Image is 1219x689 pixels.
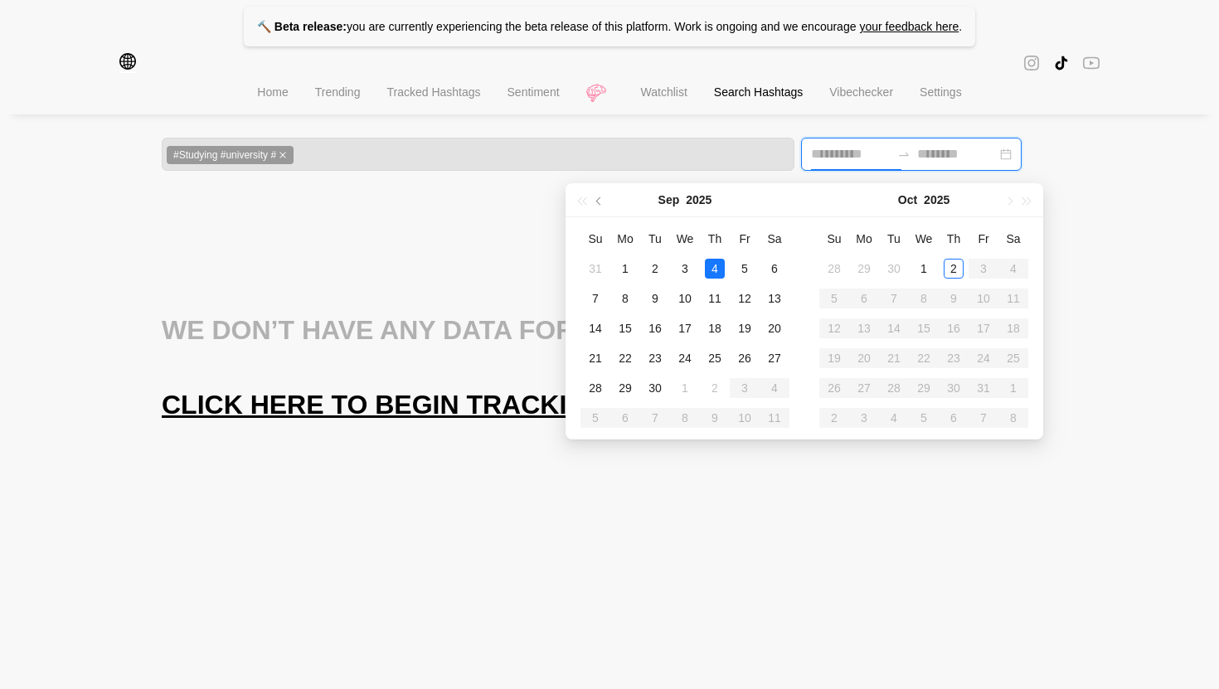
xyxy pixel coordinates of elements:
[705,259,725,279] div: 4
[1023,53,1040,73] span: instagram
[735,348,755,368] div: 26
[640,254,670,284] td: 2025-09-02
[670,284,700,313] td: 2025-09-10
[585,318,605,338] div: 14
[610,224,640,254] th: Mo
[705,289,725,308] div: 11
[645,378,665,398] div: 30
[730,224,760,254] th: Fr
[640,313,670,343] td: 2025-09-16
[705,348,725,368] div: 25
[700,254,730,284] td: 2025-09-04
[645,259,665,279] div: 2
[641,85,687,99] span: Watchlist
[819,254,849,284] td: 2025-09-28
[909,254,939,284] td: 2025-10-01
[898,183,917,216] button: Oct
[675,318,695,338] div: 17
[675,378,695,398] div: 1
[735,259,755,279] div: 5
[580,254,610,284] td: 2025-08-31
[1083,53,1100,72] span: youtube
[700,313,730,343] td: 2025-09-18
[279,151,287,159] span: close
[854,259,874,279] div: 29
[939,224,969,254] th: Th
[162,313,1057,421] div: We don’t have any data for ... yet.
[585,348,605,368] div: 21
[849,254,879,284] td: 2025-09-29
[257,20,347,33] strong: 🔨 Beta release:
[585,289,605,308] div: 7
[585,259,605,279] div: 31
[386,85,480,99] span: Tracked Hashtags
[849,224,879,254] th: Mo
[859,20,959,33] a: your feedback here
[909,224,939,254] th: We
[610,343,640,373] td: 2025-09-22
[700,284,730,313] td: 2025-09-11
[640,284,670,313] td: 2025-09-09
[257,85,288,99] span: Home
[924,183,949,216] button: 2025
[670,373,700,403] td: 2025-10-01
[675,259,695,279] div: 3
[645,289,665,308] div: 9
[686,183,711,216] button: 2025
[119,53,136,73] span: global
[580,343,610,373] td: 2025-09-21
[645,348,665,368] div: 23
[879,224,909,254] th: Tu
[760,313,789,343] td: 2025-09-20
[765,348,784,368] div: 27
[610,284,640,313] td: 2025-09-08
[700,224,730,254] th: Th
[508,85,560,99] span: Sentiment
[645,318,665,338] div: 16
[610,373,640,403] td: 2025-09-29
[730,343,760,373] td: 2025-09-26
[670,343,700,373] td: 2025-09-24
[615,289,635,308] div: 8
[765,318,784,338] div: 20
[824,259,844,279] div: 28
[615,378,635,398] div: 29
[610,254,640,284] td: 2025-09-01
[167,146,294,164] span: #Studying #university #
[658,183,680,216] button: Sep
[760,284,789,313] td: 2025-09-13
[640,343,670,373] td: 2025-09-23
[705,378,725,398] div: 2
[969,224,998,254] th: Fr
[700,373,730,403] td: 2025-10-02
[700,343,730,373] td: 2025-09-25
[765,259,784,279] div: 6
[580,224,610,254] th: Su
[730,254,760,284] td: 2025-09-05
[730,284,760,313] td: 2025-09-12
[884,259,904,279] div: 30
[760,343,789,373] td: 2025-09-27
[670,254,700,284] td: 2025-09-03
[615,348,635,368] div: 22
[705,318,725,338] div: 18
[714,85,803,99] span: Search Hashtags
[585,378,605,398] div: 28
[615,259,635,279] div: 1
[735,289,755,308] div: 12
[580,284,610,313] td: 2025-09-07
[315,85,361,99] span: Trending
[730,313,760,343] td: 2025-09-19
[580,373,610,403] td: 2025-09-28
[914,259,934,279] div: 1
[998,224,1028,254] th: Sa
[615,318,635,338] div: 15
[760,224,789,254] th: Sa
[670,224,700,254] th: We
[580,313,610,343] td: 2025-09-14
[640,373,670,403] td: 2025-09-30
[944,259,964,279] div: 2
[640,224,670,254] th: Tu
[670,313,700,343] td: 2025-09-17
[920,85,962,99] span: Settings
